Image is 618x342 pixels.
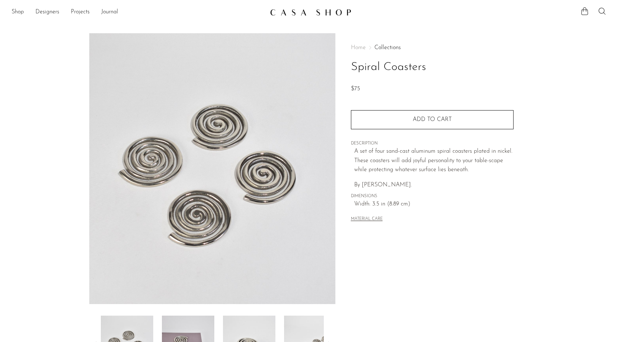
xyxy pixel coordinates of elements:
[71,8,90,17] a: Projects
[351,140,514,147] span: DESCRIPTION
[354,148,512,173] span: A set of four sand-cast aluminum spiral coasters plated in nickel. These coasters will add joyful...
[354,200,514,209] span: Width: 3.5 in (8.89 cm)
[351,193,514,200] span: DIMENSIONS
[374,45,401,51] a: Collections
[89,33,335,304] img: Spiral Coasters
[351,45,514,51] nav: Breadcrumbs
[351,217,383,222] button: MATERIAL CARE
[35,8,59,17] a: Designers
[101,8,118,17] a: Journal
[351,45,366,51] span: Home
[12,6,264,18] ul: NEW HEADER MENU
[12,8,24,17] a: Shop
[351,58,514,77] h1: Spiral Coasters
[413,117,452,122] span: Add to cart
[351,110,514,129] button: Add to cart
[12,6,264,18] nav: Desktop navigation
[354,182,412,188] span: By [PERSON_NAME].
[351,86,360,92] span: $75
